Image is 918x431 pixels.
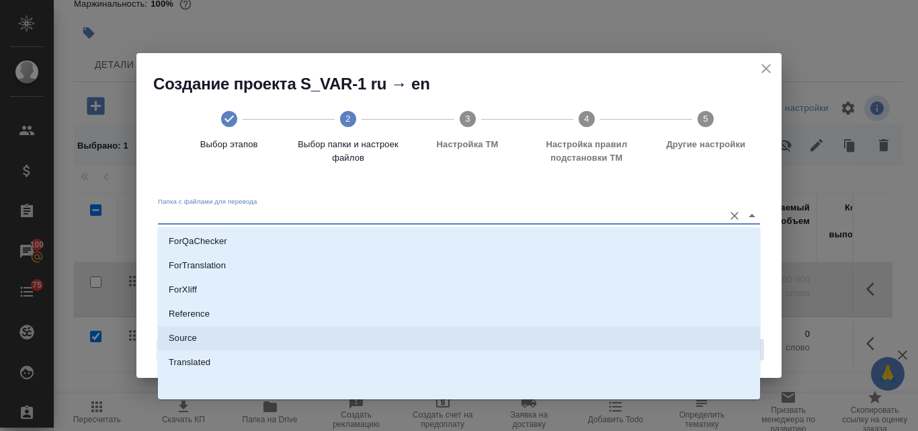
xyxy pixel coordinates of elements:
span: Другие настройки [652,138,760,151]
span: Настройка правил подстановки TM [532,138,640,165]
text: 4 [584,114,589,124]
button: close [756,58,776,79]
label: Папка с файлами для перевода [158,198,257,204]
p: ForQaChecker [169,235,227,248]
p: Reference [169,307,210,321]
p: ForXliff [169,283,197,297]
span: Настройка ТМ [413,138,521,151]
text: 2 [345,114,350,124]
button: Close [743,206,761,225]
span: Выбор этапов [175,138,283,151]
span: Выбор папки и настроек файлов [294,138,402,165]
button: Назад [157,339,200,360]
p: Source [169,331,197,345]
h2: Создание проекта S_VAR-1 ru → en [153,73,782,95]
p: Translated [169,356,210,369]
p: ForTranslation [169,259,226,272]
button: Очистить [725,206,744,225]
text: 3 [465,114,470,124]
text: 5 [704,114,708,124]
